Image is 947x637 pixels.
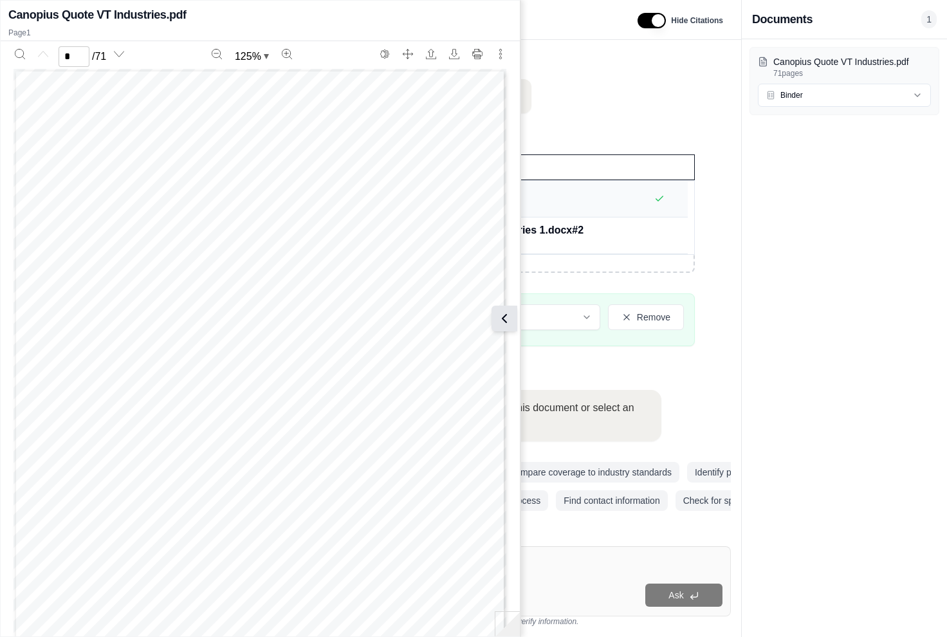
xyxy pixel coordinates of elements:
button: Download [444,44,464,64]
button: Canopius Quote VT Industries.pdf71pages [758,55,931,78]
button: Find contact information [556,490,667,511]
p: Canopius Quote VT Industries.pdf [773,55,931,68]
span: / 71 [92,49,106,64]
button: Search [10,44,30,64]
span: Hide Citations [671,15,723,26]
p: 71 pages [773,68,931,78]
button: Ask [645,584,722,607]
button: Identify policy requirements [687,462,812,483]
button: Compare coverage to industry standards [501,462,679,483]
button: Next page [109,44,129,64]
span: Ask [668,590,683,600]
input: Enter a page number [59,46,89,67]
button: Open file [421,44,441,64]
h2: Canopius Quote VT Industries.pdf [8,6,187,24]
button: Zoom out [207,44,227,64]
span: 1 [921,10,937,28]
button: Print [467,44,488,64]
button: Check for specific endorsements [676,490,822,511]
span: 125 % [235,49,261,64]
button: Remove [608,304,684,330]
button: Zoom document [230,46,274,67]
span: PRIMARY CYBER [95,520,313,549]
button: More actions [490,44,511,64]
p: Page 1 [8,28,512,38]
span: LIABILITY [321,520,437,549]
button: Full screen [398,44,418,64]
h3: Documents [752,10,813,28]
button: Switch to the dark theme [374,44,395,64]
button: Previous page [33,44,53,64]
button: Zoom in [277,44,297,64]
span: Quotation of Insurance [95,578,228,590]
